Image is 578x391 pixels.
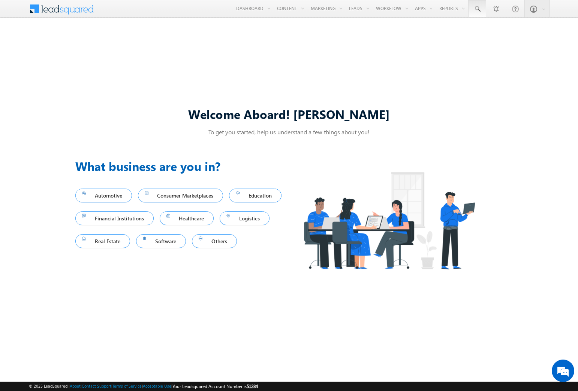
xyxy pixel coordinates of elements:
[289,157,489,284] img: Industry.png
[247,384,258,389] span: 51284
[82,190,125,201] span: Automotive
[75,157,289,175] h3: What business are you in?
[145,190,217,201] span: Consumer Marketplaces
[112,384,142,388] a: Terms of Service
[82,384,111,388] a: Contact Support
[75,106,503,122] div: Welcome Aboard! [PERSON_NAME]
[172,384,258,389] span: Your Leadsquared Account Number is
[236,190,275,201] span: Education
[199,236,230,246] span: Others
[226,213,263,223] span: Logistics
[75,128,503,136] p: To get you started, help us understand a few things about you!
[143,236,180,246] span: Software
[29,383,258,390] span: © 2025 LeadSquared | | | | |
[70,384,81,388] a: About
[82,236,123,246] span: Real Estate
[82,213,147,223] span: Financial Institutions
[166,213,207,223] span: Healthcare
[143,384,171,388] a: Acceptable Use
